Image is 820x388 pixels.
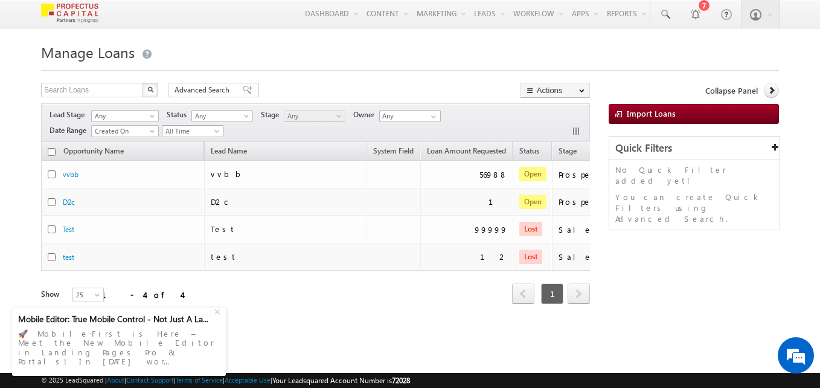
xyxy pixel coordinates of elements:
[41,42,135,62] span: Manage Loans
[211,251,237,262] span: test
[480,251,508,262] div: 12
[92,111,155,121] span: Any
[559,196,657,207] div: Prospect
[559,224,657,235] div: Sales Reject
[519,250,542,264] span: Lost
[559,169,657,180] div: Prospect
[519,222,542,236] span: Lost
[627,108,676,118] span: Import Loans
[379,110,441,122] input: Type to Search
[479,169,508,180] div: 56988
[107,376,124,384] a: About
[615,164,774,186] p: No Quick Filter added yet!
[559,251,657,262] div: Sales Reject
[63,225,74,234] a: Test
[175,85,233,95] span: Advanced Search
[50,125,91,136] span: Date Range
[191,110,253,122] a: Any
[225,376,271,384] a: Acceptable Use
[167,109,191,120] span: Status
[705,85,758,96] span: Collapse Panel
[211,196,234,207] span: D2c
[424,111,440,123] a: Show All Items
[18,314,213,325] div: Mobile Editor: True Mobile Control - Not Just A La...
[488,196,508,207] div: 1
[91,110,159,122] a: Any
[211,169,247,179] span: vvbb
[373,146,414,155] span: System Field
[72,288,104,302] a: 25
[41,3,98,24] img: Custom Logo
[541,283,563,304] span: 1
[272,376,410,385] span: Your Leadsquared Account Number is
[63,146,124,155] span: Opportunity Name
[615,192,774,224] p: You can create Quick Filters using Advanced Search.
[211,303,226,318] div: +
[91,125,159,137] a: Created On
[48,148,56,156] input: Check all records
[568,283,590,304] span: next
[521,83,590,98] button: Actions
[427,146,506,155] span: Loan Amount Requested
[559,146,577,155] span: Stage
[41,289,63,300] div: Show
[261,109,284,120] span: Stage
[18,325,220,370] div: 🚀 Mobile-First is Here – Meet the New Mobile Editor in Landing Pages Pro & Portals! In [DATE] wor...
[63,253,74,262] a: test
[392,376,410,385] span: 72028
[353,109,379,120] span: Owner
[568,285,590,304] a: next
[519,167,546,181] span: Open
[50,109,89,120] span: Lead Stage
[211,224,236,234] span: Test
[513,144,545,160] span: Status
[192,111,249,121] span: Any
[162,125,223,137] a: All Time
[284,111,342,121] span: Any
[609,137,780,160] div: Quick Filters
[512,285,534,304] a: prev
[519,195,546,209] span: Open
[475,224,508,235] div: 99999
[162,126,220,137] span: All Time
[63,170,78,179] a: vvbb
[101,288,182,302] div: 1 - 4 of 4
[126,376,174,384] a: Contact Support
[147,86,153,92] img: Search
[512,283,534,304] span: prev
[41,375,410,386] span: © 2025 LeadSquared | | | | |
[63,198,75,207] a: D2c
[92,126,155,137] span: Created On
[73,289,105,300] span: 25
[284,110,345,122] a: Any
[205,144,253,160] span: Lead Name
[176,376,223,384] a: Terms of Service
